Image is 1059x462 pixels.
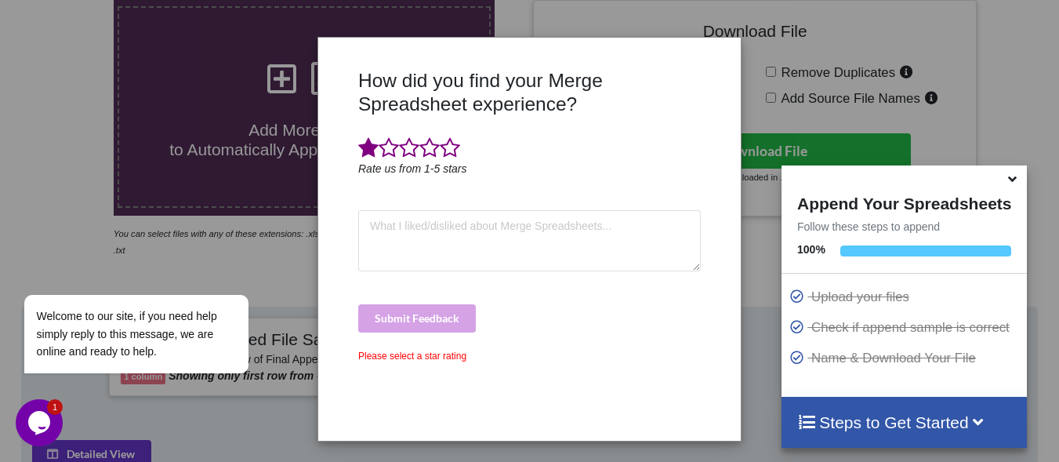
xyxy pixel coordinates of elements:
[16,399,66,446] iframe: chat widget
[797,413,1011,432] h4: Steps to Get Started
[797,243,825,256] b: 100 %
[358,162,467,175] i: Rate us from 1-5 stars
[789,318,1023,337] p: Check if append sample is correct
[358,349,701,363] div: Please select a star rating
[789,348,1023,368] p: Name & Download Your File
[21,157,201,205] span: Welcome to our site, if you need help simply reply to this message, we are online and ready to help.
[789,287,1023,307] p: Upload your files
[782,190,1027,213] h4: Append Your Spreadsheets
[358,69,701,115] h3: How did you find your Merge Spreadsheet experience?
[16,153,298,391] iframe: chat widget
[782,219,1027,235] p: Follow these steps to append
